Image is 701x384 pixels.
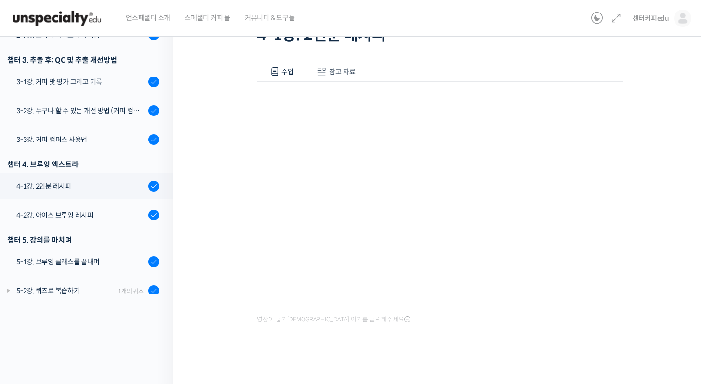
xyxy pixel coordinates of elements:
a: 대화 [64,304,124,328]
div: 챕터 3. 추출 후: QC 및 추출 개선방법 [7,53,159,66]
a: 홈 [3,304,64,328]
div: 챕터 5. 강의를 마치며 [7,233,159,246]
span: 참고 자료 [329,67,356,76]
span: 수업 [281,67,294,76]
span: 센터커피edu [633,14,669,23]
div: 4-1강. 2인분 레시피 [16,181,145,192]
div: 4-2강. 아이스 브루잉 레시피 [16,210,145,220]
div: 3-3강. 커피 컴퍼스 사용법 [16,134,145,145]
a: 설정 [124,304,185,328]
div: 3-2강. 누구나 할 수 있는 개선 방법 (커피 컴퍼스) [16,105,145,116]
div: 3-1강. 커피 맛 평가 그리고 기록 [16,77,145,87]
h1: 4-1강. 2인분 레시피 [257,26,623,44]
span: 대화 [88,319,100,327]
div: 5-2강. 퀴즈로 복습하기 [16,285,115,296]
div: 1개의 퀴즈 [118,286,144,295]
span: 영상이 끊기[DEMOGRAPHIC_DATA] 여기를 클릭해주세요 [257,316,410,323]
span: 홈 [30,319,36,326]
span: 설정 [149,319,160,326]
div: 챕터 4. 브루잉 엑스트라 [7,158,159,171]
div: 5-1강. 브루잉 클래스를 끝내며 [16,256,145,267]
